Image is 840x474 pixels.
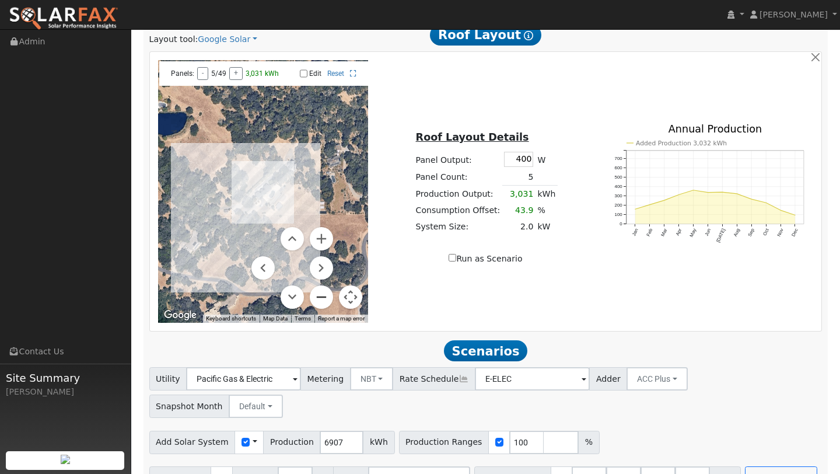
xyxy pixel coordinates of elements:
a: Terms (opens in new tab) [295,315,311,322]
td: % [535,202,558,218]
text: Jan [631,228,639,237]
circle: onclick="" [722,191,723,193]
text: 400 [614,184,622,189]
span: Production Ranges [399,431,489,454]
button: Map Data [263,315,288,323]
label: Run as Scenario [449,253,522,265]
td: Consumption Offset: [414,202,502,218]
button: Default [229,395,283,418]
text: May [689,228,698,238]
circle: onclick="" [794,214,796,216]
button: Move up [281,227,304,250]
text: 200 [614,203,622,208]
circle: onclick="" [780,210,782,211]
span: Layout tool: [149,34,198,44]
circle: onclick="" [736,193,738,194]
button: - [197,67,208,80]
span: kWh [363,431,394,454]
td: kWh [535,186,558,203]
span: Panels: [171,69,194,78]
text: Aug [733,228,741,238]
u: Roof Layout Details [416,131,529,143]
img: retrieve [61,455,70,464]
td: 3,031 [502,186,535,203]
span: Roof Layout [430,25,541,46]
button: Move right [310,256,333,280]
div: [PERSON_NAME] [6,386,125,398]
img: SolarFax [9,6,118,31]
button: Zoom in [310,227,333,250]
span: Production [263,431,320,454]
button: Move down [281,285,304,309]
text: Dec [791,228,799,238]
text: Nov [776,228,785,238]
span: Utility [149,367,187,391]
td: Panel Count: [414,169,502,186]
circle: onclick="" [649,204,650,205]
span: 5/49 [211,69,226,78]
text: Added Production 3,032 kWh [636,140,727,147]
circle: onclick="" [765,202,767,204]
button: NBT [350,367,394,391]
input: Run as Scenario [449,254,456,262]
text: 500 [614,175,622,180]
text: 300 [614,193,622,198]
button: ACC Plus [626,367,688,391]
span: Adder [589,367,627,391]
a: Reset [327,69,344,78]
span: Metering [300,367,351,391]
circle: onclick="" [634,208,636,210]
td: W [535,150,558,169]
span: Site Summary [6,370,125,386]
span: % [578,431,599,454]
a: Full Screen [350,69,356,78]
button: + [229,67,243,80]
text: Mar [660,228,668,238]
text: 100 [614,212,622,217]
button: Keyboard shortcuts [206,315,256,323]
a: Open this area in Google Maps (opens a new window) [161,308,199,323]
input: Select a Utility [186,367,301,391]
span: Scenarios [444,340,527,361]
td: 5 [502,169,535,186]
td: 43.9 [502,202,535,218]
span: 3,031 kWh [246,69,279,78]
text: 700 [614,156,622,161]
text: Oct [762,228,771,237]
span: Snapshot Month [149,395,230,418]
label: Edit [309,69,321,78]
td: kW [535,219,558,235]
button: Map camera controls [339,285,362,309]
td: Panel Output: [414,150,502,169]
circle: onclick="" [751,198,752,200]
button: Zoom out [310,285,333,309]
td: 2.0 [502,219,535,235]
text: Annual Production [668,123,762,135]
td: Production Output: [414,186,502,203]
span: Rate Schedule [393,367,475,391]
circle: onclick="" [678,194,680,196]
circle: onclick="" [663,200,665,201]
text: Feb [646,228,654,238]
text: 0 [619,221,622,226]
text: Jun [704,228,712,237]
i: Show Help [524,31,533,40]
circle: onclick="" [692,189,694,191]
text: 600 [614,165,622,170]
td: System Size: [414,219,502,235]
input: Select a Rate Schedule [475,367,590,391]
span: [PERSON_NAME] [759,10,828,19]
text: Apr [675,228,683,236]
text: Sep [747,228,755,238]
button: Move left [251,256,275,280]
img: Google [161,308,199,323]
span: Add Solar System [149,431,236,454]
text: [DATE] [716,228,727,243]
circle: onclick="" [707,191,709,193]
a: Report a map error [318,315,365,322]
a: Google Solar [198,33,257,46]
